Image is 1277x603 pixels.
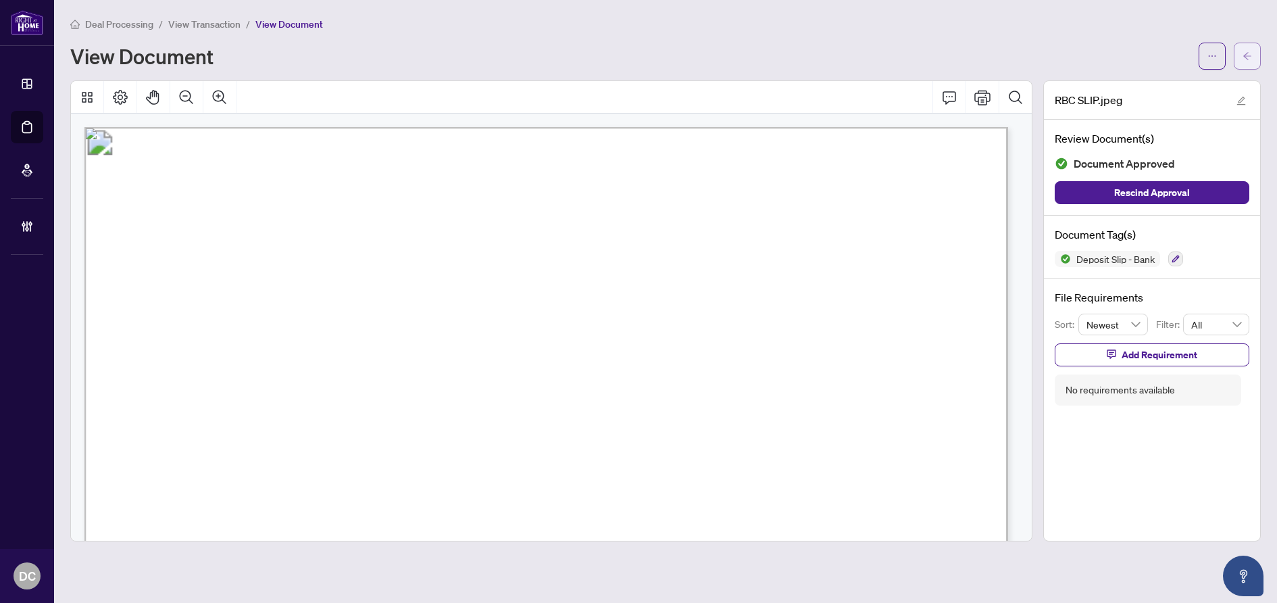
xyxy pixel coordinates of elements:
h4: Review Document(s) [1055,130,1249,147]
span: Deposit Slip - Bank [1071,254,1160,264]
span: All [1191,314,1241,335]
button: Open asap [1223,556,1263,596]
span: View Document [255,18,323,30]
span: RBC SLIP.jpeg [1055,92,1122,108]
li: / [159,16,163,32]
span: ellipsis [1207,51,1217,61]
img: logo [11,10,43,35]
span: edit [1236,96,1246,105]
div: No requirements available [1066,383,1175,397]
span: home [70,20,80,29]
span: View Transaction [168,18,241,30]
span: arrow-left [1243,51,1252,61]
img: Document Status [1055,157,1068,170]
span: Document Approved [1074,155,1175,173]
li: / [246,16,250,32]
img: Status Icon [1055,251,1071,267]
h1: View Document [70,45,214,67]
span: Newest [1086,314,1141,335]
span: DC [19,566,36,585]
h4: File Requirements [1055,289,1249,306]
span: Add Requirement [1122,344,1197,366]
span: Deal Processing [85,18,153,30]
p: Sort: [1055,317,1078,332]
h4: Document Tag(s) [1055,226,1249,243]
button: Rescind Approval [1055,181,1249,204]
span: Rescind Approval [1114,182,1190,203]
p: Filter: [1156,317,1183,332]
button: Add Requirement [1055,343,1249,366]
